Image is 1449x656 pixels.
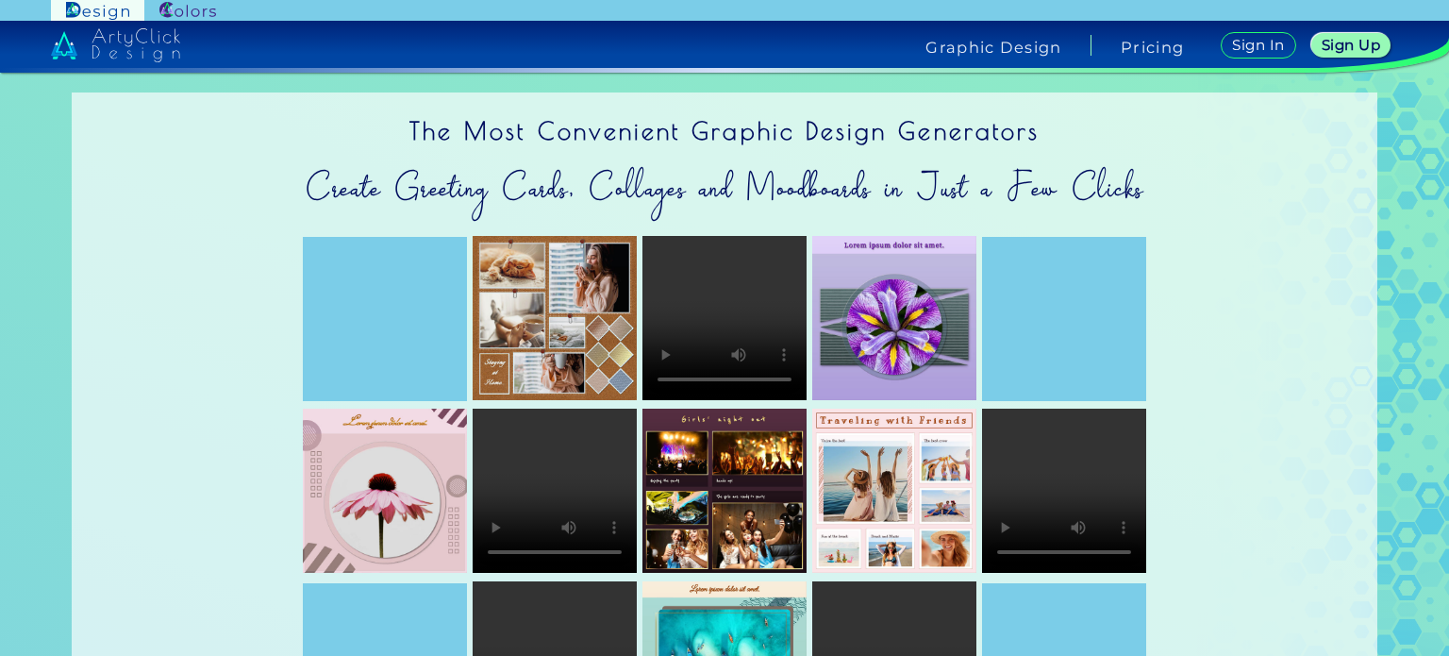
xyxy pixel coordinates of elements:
h5: Sign In [1232,38,1285,53]
a: Pricing [1121,40,1184,55]
h1: The Most Convenient Graphic Design Generators [72,93,1377,158]
h4: Graphic Design [925,40,1061,55]
a: Sign In [1220,31,1296,59]
a: Sign Up [1310,32,1392,58]
img: ArtyClick Colors logo [159,2,216,20]
h2: Create Greeting Cards, Collages and Moodboards in Just a Few Clicks [72,158,1377,218]
h5: Sign Up [1321,38,1381,53]
img: artyclick_design_logo_white_combined_path.svg [51,28,181,62]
